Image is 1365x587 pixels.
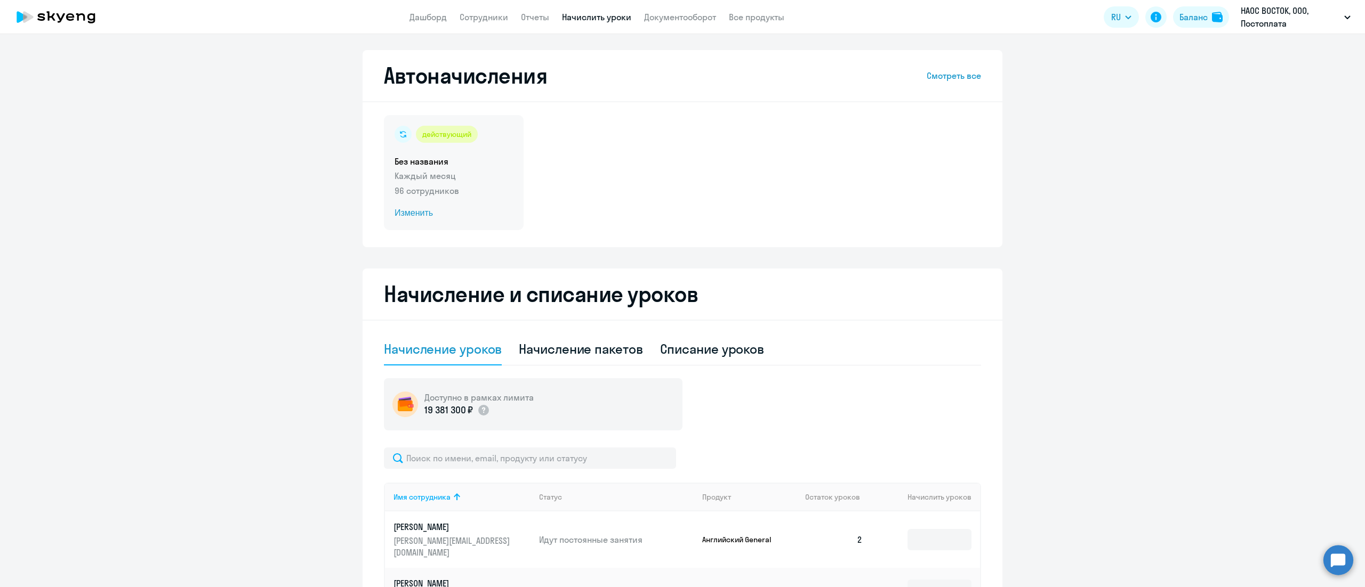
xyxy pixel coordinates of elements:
[519,340,643,357] div: Начисление пакетов
[395,184,513,197] p: 96 сотрудников
[395,169,513,182] p: Каждый месяц
[460,12,508,22] a: Сотрудники
[805,492,871,502] div: Остаток уроков
[1111,11,1121,23] span: RU
[394,535,513,558] p: [PERSON_NAME][EMAIL_ADDRESS][DOMAIN_NAME]
[384,63,547,88] h2: Автоначисления
[644,12,716,22] a: Документооборот
[702,492,731,502] div: Продукт
[1173,6,1229,28] button: Балансbalance
[424,403,473,417] p: 19 381 300 ₽
[539,534,694,545] p: Идут постоянные занятия
[521,12,549,22] a: Отчеты
[871,483,980,511] th: Начислить уроков
[539,492,562,502] div: Статус
[927,69,981,82] a: Смотреть все
[392,392,418,417] img: wallet-circle.png
[394,492,451,502] div: Имя сотрудника
[384,447,676,469] input: Поиск по имени, email, продукту или статусу
[562,12,631,22] a: Начислить уроки
[395,156,513,167] h5: Без названия
[797,511,871,568] td: 2
[384,340,502,357] div: Начисление уроков
[1241,4,1340,30] p: НАОС ВОСТОК, ООО, Постоплата
[394,521,531,558] a: [PERSON_NAME][PERSON_NAME][EMAIL_ADDRESS][DOMAIN_NAME]
[384,281,981,307] h2: Начисление и списание уроков
[805,492,860,502] span: Остаток уроков
[539,492,694,502] div: Статус
[1235,4,1356,30] button: НАОС ВОСТОК, ООО, Постоплата
[394,521,513,533] p: [PERSON_NAME]
[729,12,784,22] a: Все продукты
[424,392,534,403] h5: Доступно в рамках лимита
[1179,11,1208,23] div: Баланс
[416,126,478,143] div: действующий
[702,492,797,502] div: Продукт
[1212,12,1223,22] img: balance
[660,340,765,357] div: Списание уроков
[1104,6,1139,28] button: RU
[702,535,782,544] p: Английский General
[409,12,447,22] a: Дашборд
[394,492,531,502] div: Имя сотрудника
[395,207,513,219] span: Изменить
